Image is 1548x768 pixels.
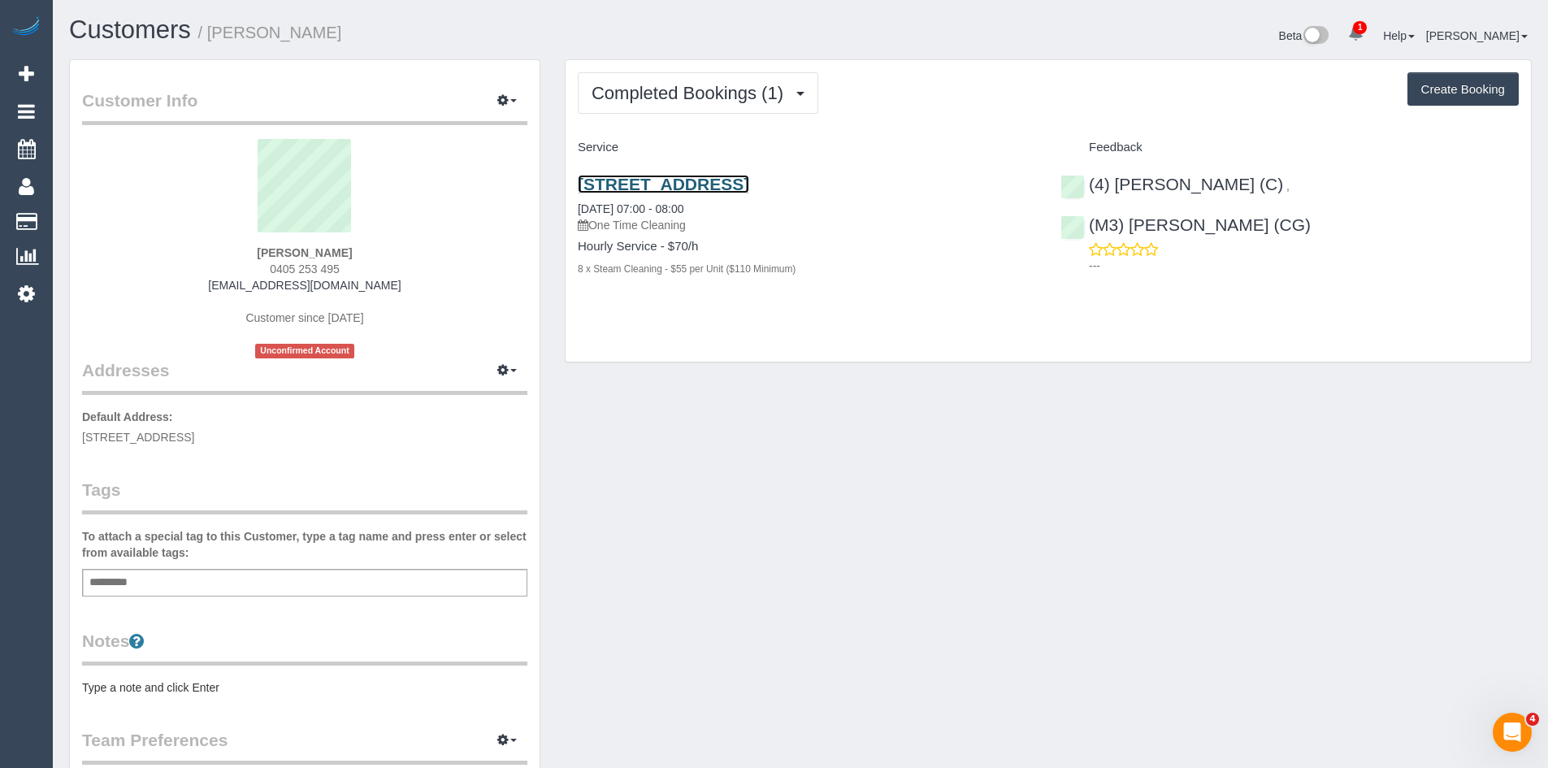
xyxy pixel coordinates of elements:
[578,202,683,215] a: [DATE] 07:00 - 08:00
[208,279,401,292] a: [EMAIL_ADDRESS][DOMAIN_NAME]
[82,728,527,765] legend: Team Preferences
[578,263,796,275] small: 8 x Steam Cleaning - $55 per Unit ($110 Minimum)
[1060,215,1311,234] a: (M3) [PERSON_NAME] (CG)
[1383,29,1415,42] a: Help
[592,83,791,103] span: Completed Bookings (1)
[1353,21,1367,34] span: 1
[10,16,42,39] img: Automaid Logo
[578,175,749,193] a: [STREET_ADDRESS]
[578,240,1036,254] h4: Hourly Service - $70/h
[1089,258,1519,274] p: ---
[82,679,527,696] pre: Type a note and click Enter
[1526,713,1539,726] span: 4
[245,311,363,324] span: Customer since [DATE]
[578,141,1036,154] h4: Service
[82,528,527,561] label: To attach a special tag to this Customer, type a tag name and press enter or select from availabl...
[1060,175,1283,193] a: (4) [PERSON_NAME] (C)
[1286,180,1290,193] span: ,
[270,263,340,276] span: 0405 253 495
[198,24,342,41] small: / [PERSON_NAME]
[578,72,818,114] button: Completed Bookings (1)
[1426,29,1528,42] a: [PERSON_NAME]
[82,431,194,444] span: [STREET_ADDRESS]
[82,89,527,125] legend: Customer Info
[1493,713,1532,752] iframe: Intercom live chat
[1407,72,1519,106] button: Create Booking
[1340,16,1372,52] a: 1
[82,409,173,425] label: Default Address:
[82,629,527,666] legend: Notes
[82,478,527,514] legend: Tags
[255,344,354,358] span: Unconfirmed Account
[578,217,1036,233] p: One Time Cleaning
[257,246,352,259] strong: [PERSON_NAME]
[1279,29,1329,42] a: Beta
[1060,141,1519,154] h4: Feedback
[1302,26,1329,47] img: New interface
[69,15,191,44] a: Customers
